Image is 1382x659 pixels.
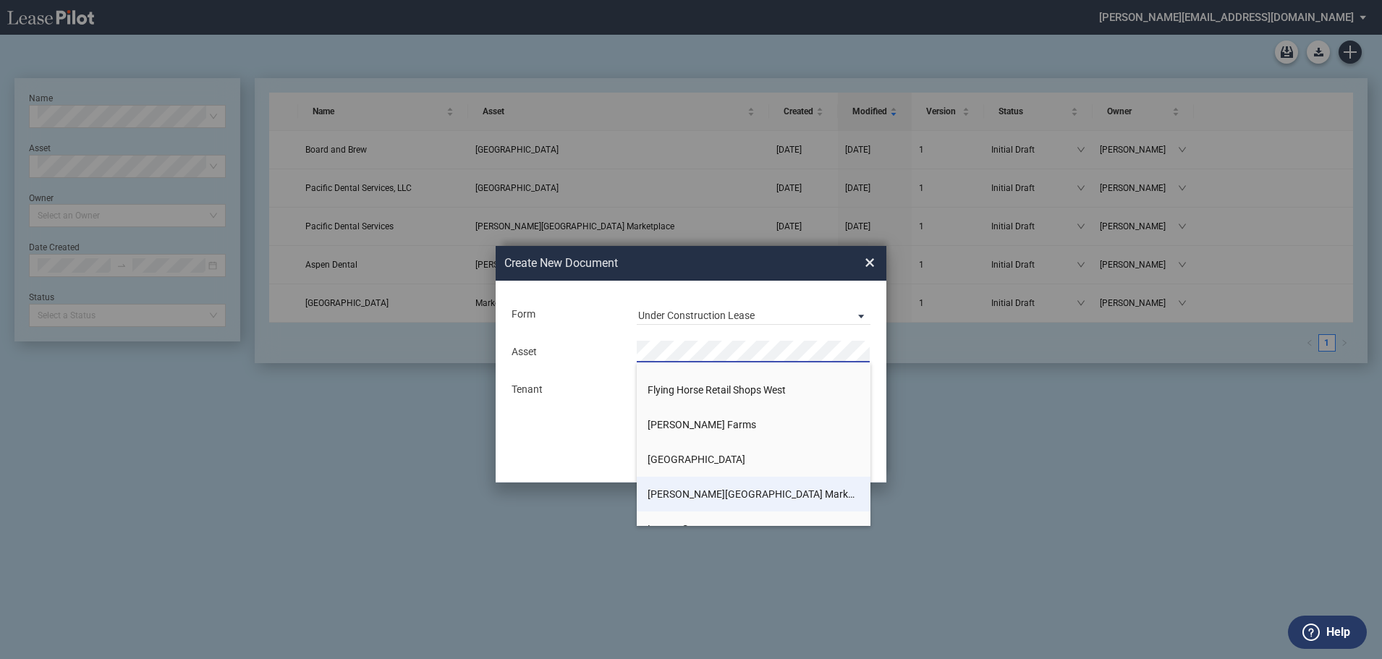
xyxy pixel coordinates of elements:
[637,477,870,511] li: [PERSON_NAME][GEOGRAPHIC_DATA] Marketplace
[637,373,870,407] li: Flying Horse Retail Shops West
[637,303,870,325] md-select: Lease Form: Under Construction Lease
[1326,623,1350,642] label: Help
[648,419,756,430] span: [PERSON_NAME] Farms
[637,407,870,442] li: [PERSON_NAME] Farms
[648,488,881,500] span: [PERSON_NAME][GEOGRAPHIC_DATA] Marketplace
[496,246,886,483] md-dialog: Create New ...
[503,307,628,322] div: Form
[648,384,786,396] span: Flying Horse Retail Shops West
[503,345,628,360] div: Asset
[504,255,813,271] h2: Create New Document
[638,310,755,321] div: Under Construction Lease
[637,511,870,546] li: Laveen Spectrum
[865,251,875,274] span: ×
[648,523,726,535] span: Laveen Spectrum
[503,383,628,397] div: Tenant
[637,442,870,477] li: [GEOGRAPHIC_DATA]
[648,454,745,465] span: [GEOGRAPHIC_DATA]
